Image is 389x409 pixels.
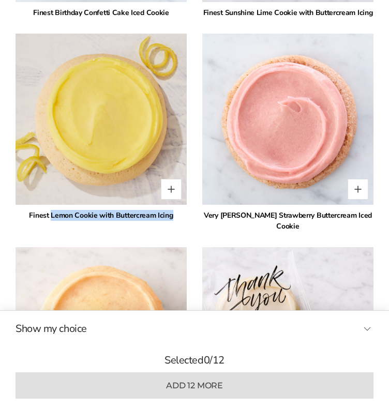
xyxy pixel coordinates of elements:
[161,179,182,200] button: Quantity button plus
[204,353,210,367] span: 0
[16,210,187,221] div: Finest Lemon Cookie with Buttercream Icing
[16,353,373,368] p: Selected /
[202,210,373,232] div: Very [PERSON_NAME] Strawberry Buttercream Iced Cookie
[8,370,107,401] iframe: Sign Up via Text for Offers
[16,372,373,399] button: Add 12 more
[16,34,187,205] img: Finest Lemon Cookie with Buttercream Icing
[202,34,373,205] img: Very Berry Strawberry Buttercream Iced Cookie
[202,7,373,18] div: Finest Sunshine Lime Cookie with Buttercream Icing
[16,7,187,18] div: Finest Birthday Confetti Cake Iced Cookie
[16,321,373,337] button: Show my choice
[213,353,225,367] span: 12
[348,179,368,200] button: Quantity button plus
